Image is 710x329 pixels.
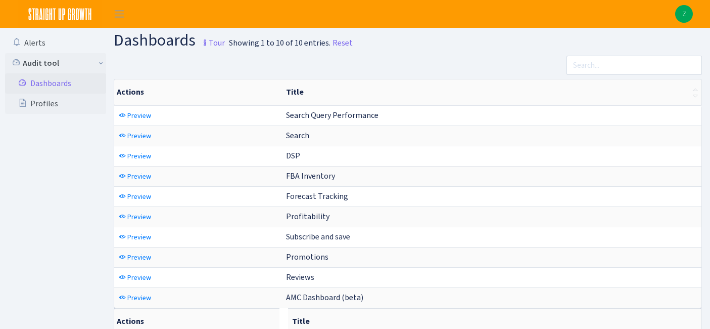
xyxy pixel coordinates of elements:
a: Tour [196,29,225,51]
span: Reviews [286,272,314,282]
a: Preview [116,169,154,184]
span: Preview [127,192,151,201]
span: AMC Dashboard (beta) [286,292,363,303]
th: Actions [114,79,282,105]
th: Title : activate to sort column ascending [282,79,701,105]
a: Preview [116,108,154,124]
a: Dashboards [5,73,106,94]
button: Toggle navigation [107,6,132,22]
span: Preview [127,273,151,282]
a: Preview [116,290,154,306]
a: Alerts [5,33,106,53]
span: Preview [127,253,151,262]
a: Preview [116,229,154,245]
span: Preview [127,131,151,141]
span: Preview [127,172,151,181]
span: Search [286,130,309,141]
small: Tour [199,34,225,52]
span: Profitability [286,211,329,222]
a: Preview [116,128,154,144]
h1: Dashboards [114,32,225,52]
a: Preview [116,270,154,285]
a: Preview [116,209,154,225]
span: FBA Inventory [286,171,335,181]
a: Profiles [5,94,106,114]
span: Preview [127,212,151,222]
div: Showing 1 to 10 of 10 entries. [229,37,330,49]
span: DSP [286,150,300,161]
a: Preview [116,250,154,265]
span: Promotions [286,252,328,262]
span: Preview [127,232,151,242]
a: Z [675,5,693,23]
a: Preview [116,189,154,204]
img: Zach Belous [675,5,693,23]
a: Preview [116,148,154,164]
span: Preview [127,151,151,161]
a: Audit tool [5,53,106,73]
input: Search... [566,56,702,75]
a: Reset [333,37,353,49]
span: Forecast Tracking [286,191,348,201]
span: Preview [127,293,151,303]
span: Preview [127,111,151,120]
span: Subscribe and save [286,231,350,242]
span: Search Query Performance [286,110,378,120]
